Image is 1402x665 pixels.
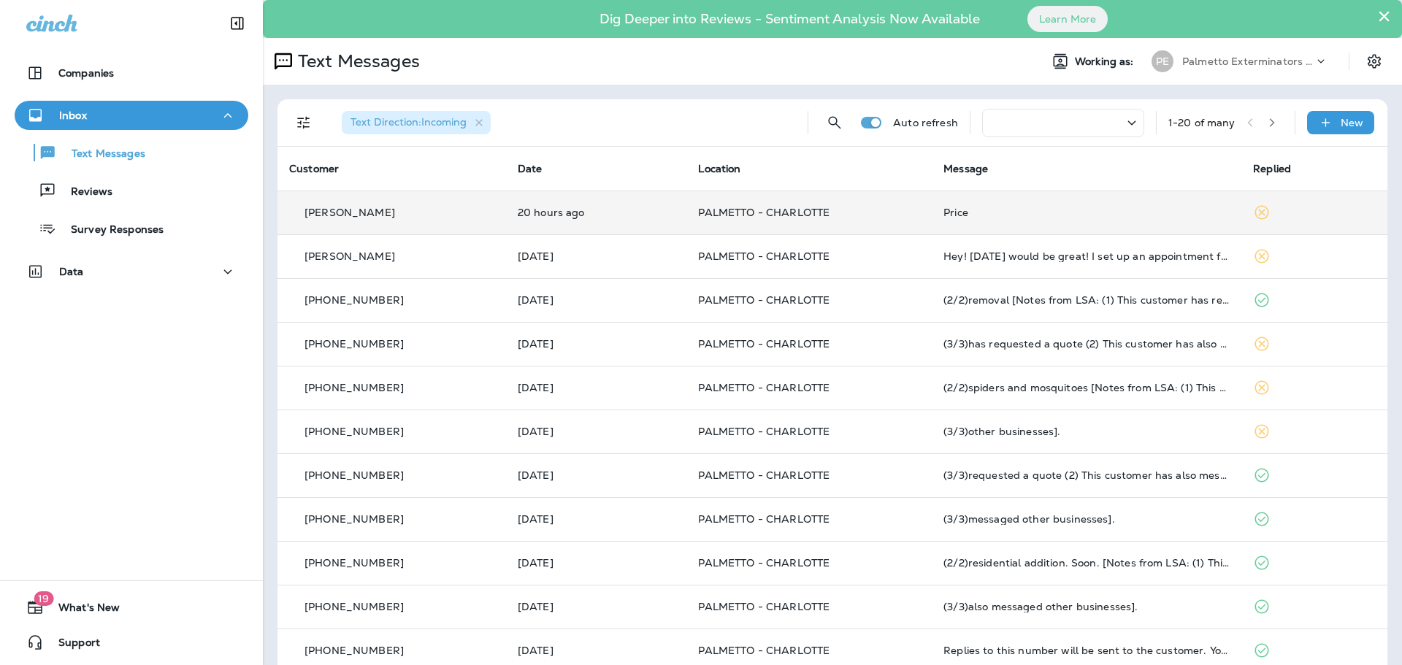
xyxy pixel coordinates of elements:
[698,644,830,657] span: PALMETTO - CHARLOTTE
[1152,50,1173,72] div: PE
[698,293,830,307] span: PALMETTO - CHARLOTTE
[44,637,100,654] span: Support
[304,426,404,437] p: [PHONE_NUMBER]
[698,556,830,569] span: PALMETTO - CHARLOTTE
[518,338,675,350] p: Sep 17, 2025 11:58 AM
[698,600,830,613] span: PALMETTO - CHARLOTTE
[15,257,248,286] button: Data
[304,250,395,262] p: [PERSON_NAME]
[15,628,248,657] button: Support
[1361,48,1387,74] button: Settings
[943,207,1230,218] div: Price
[943,382,1230,393] div: (2/2)spiders and mosquitoes [Notes from LSA: (1) This customer has requested a quote (2) This cus...
[518,382,675,393] p: Sep 17, 2025 10:56 AM
[820,108,849,137] button: Search Messages
[518,162,543,175] span: Date
[1168,117,1236,128] div: 1 - 20 of many
[304,601,404,612] p: [PHONE_NUMBER]
[34,591,53,606] span: 19
[943,250,1230,262] div: Hey! Today would be great! I set up an appointment for Tuesday but today would be e much better
[15,213,248,244] button: Survey Responses
[289,162,339,175] span: Customer
[304,557,404,569] p: [PHONE_NUMBER]
[943,162,988,175] span: Message
[15,175,248,206] button: Reviews
[304,207,395,218] p: [PERSON_NAME]
[1027,6,1108,32] button: Learn More
[943,294,1230,306] div: (2/2)removal [Notes from LSA: (1) This customer has requested a quote (2) This customer has also ...
[698,469,830,482] span: PALMETTO - CHARLOTTE
[518,645,675,656] p: Sep 12, 2025 01:11 PM
[943,469,1230,481] div: (3/3)requested a quote (2) This customer has also messaged other businesses].
[1075,55,1137,68] span: Working as:
[698,206,830,219] span: PALMETTO - CHARLOTTE
[56,223,164,237] p: Survey Responses
[518,294,675,306] p: Sep 18, 2025 10:41 AM
[57,147,145,161] p: Text Messages
[56,185,112,199] p: Reviews
[1341,117,1363,128] p: New
[304,469,404,481] p: [PHONE_NUMBER]
[698,162,740,175] span: Location
[59,266,84,277] p: Data
[518,250,675,262] p: Sep 19, 2025 11:32 AM
[518,601,675,612] p: Sep 15, 2025 10:43 AM
[518,469,675,481] p: Sep 16, 2025 12:16 PM
[304,382,404,393] p: [PHONE_NUMBER]
[943,645,1230,656] div: Replies to this number will be sent to the customer. You can also choose to call the customer thr...
[304,513,404,525] p: [PHONE_NUMBER]
[15,137,248,168] button: Text Messages
[1253,162,1291,175] span: Replied
[304,645,404,656] p: [PHONE_NUMBER]
[342,111,491,134] div: Text Direction:Incoming
[217,9,258,38] button: Collapse Sidebar
[289,108,318,137] button: Filters
[518,513,675,525] p: Sep 15, 2025 02:28 PM
[518,426,675,437] p: Sep 16, 2025 01:53 PM
[698,337,830,350] span: PALMETTO - CHARLOTTE
[292,50,420,72] p: Text Messages
[698,250,830,263] span: PALMETTO - CHARLOTTE
[893,117,958,128] p: Auto refresh
[698,381,830,394] span: PALMETTO - CHARLOTTE
[304,338,404,350] p: [PHONE_NUMBER]
[698,425,830,438] span: PALMETTO - CHARLOTTE
[15,58,248,88] button: Companies
[698,512,830,526] span: PALMETTO - CHARLOTTE
[557,17,1022,21] p: Dig Deeper into Reviews - Sentiment Analysis Now Available
[58,67,114,79] p: Companies
[304,294,404,306] p: [PHONE_NUMBER]
[1182,55,1314,67] p: Palmetto Exterminators LLC
[518,207,675,218] p: Sep 25, 2025 03:04 PM
[1377,4,1391,28] button: Close
[943,557,1230,569] div: (2/2)residential addition. Soon. [Notes from LSA: (1) This customer has requested a quote (2) Thi...
[44,601,120,619] span: What's New
[15,593,248,622] button: 19What's New
[943,426,1230,437] div: (3/3)other businesses].
[518,557,675,569] p: Sep 15, 2025 11:49 AM
[59,109,87,121] p: Inbox
[943,513,1230,525] div: (3/3)messaged other businesses].
[943,338,1230,350] div: (3/3)has requested a quote (2) This customer has also messaged other businesses].
[350,115,467,128] span: Text Direction : Incoming
[943,601,1230,612] div: (3/3)also messaged other businesses].
[15,101,248,130] button: Inbox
